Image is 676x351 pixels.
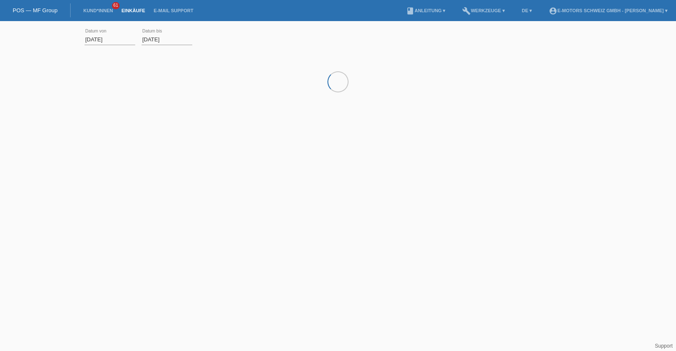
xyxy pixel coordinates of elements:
a: Support [655,343,673,349]
i: book [406,7,414,15]
a: Einkäufe [117,8,149,13]
a: POS — MF Group [13,7,57,13]
a: E-Mail Support [150,8,198,13]
a: DE ▾ [518,8,536,13]
a: bookAnleitung ▾ [402,8,450,13]
span: 61 [112,2,120,9]
a: Kund*innen [79,8,117,13]
i: account_circle [549,7,557,15]
i: build [462,7,471,15]
a: account_circleE-Motors Schweiz GmbH - [PERSON_NAME] ▾ [545,8,672,13]
a: buildWerkzeuge ▾ [458,8,509,13]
